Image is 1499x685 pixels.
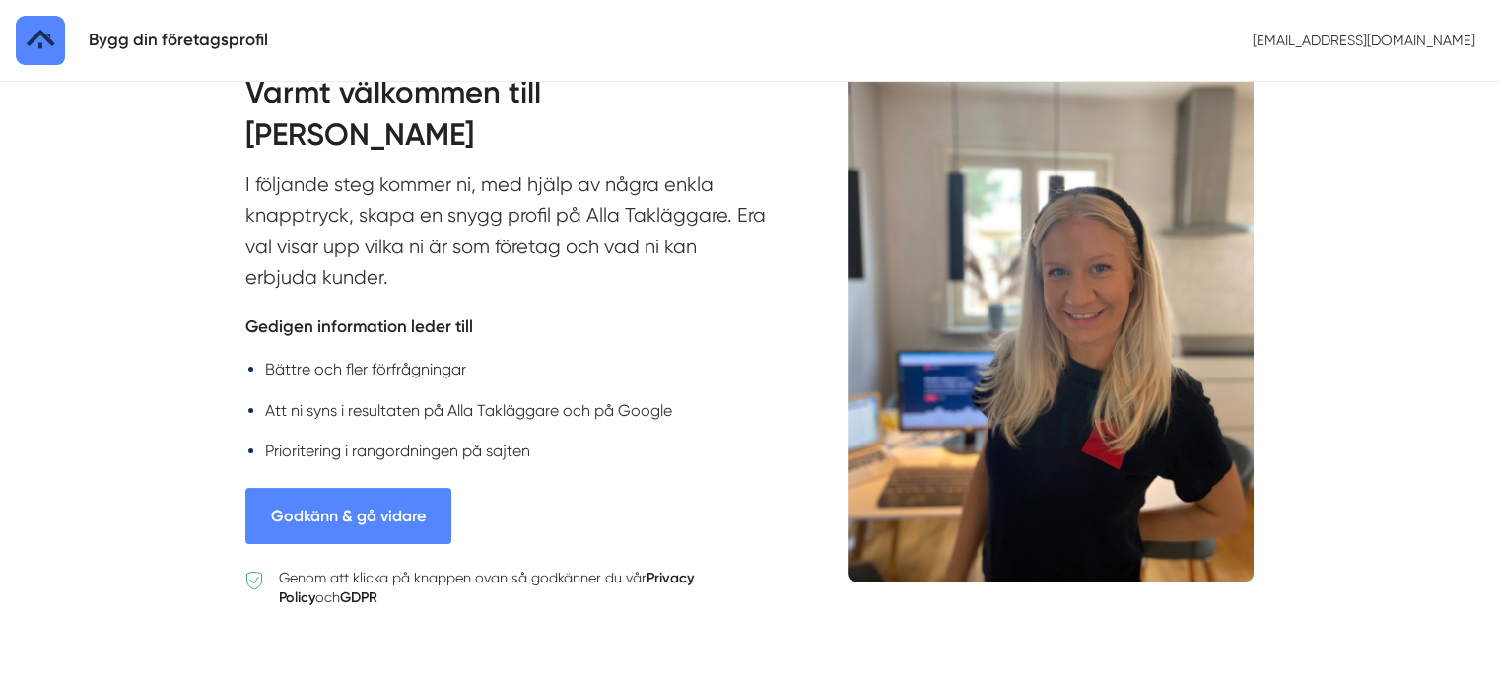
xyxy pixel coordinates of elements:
[1245,23,1483,58] p: [EMAIL_ADDRESS][DOMAIN_NAME]
[245,488,451,544] button: Godkänn & gå vidare
[340,588,377,606] strong: GDPR
[89,27,268,53] h5: Bygg din företagsprofil
[279,569,694,606] strong: Privacy Policy
[265,439,767,463] li: Prioritering i rangordningen på sajten
[245,71,767,170] h2: Varmt välkommen till [PERSON_NAME]
[265,398,767,423] li: Att ni syns i resultaten på Alla Takläggare och på Google
[245,170,767,304] p: I följande steg kommer ni, med hjälp av några enkla knapptryck, skapa en snygg profil på Alla Tak...
[279,568,767,607] p: Genom att klicka på knappen ovan så godkänner du vår och
[848,39,1255,582] img: IMG_6245.jpg
[245,313,767,345] h5: Gedigen information leder till
[265,357,767,381] li: Bättre och fler förfrågningar
[16,16,65,65] img: Alla Takläggare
